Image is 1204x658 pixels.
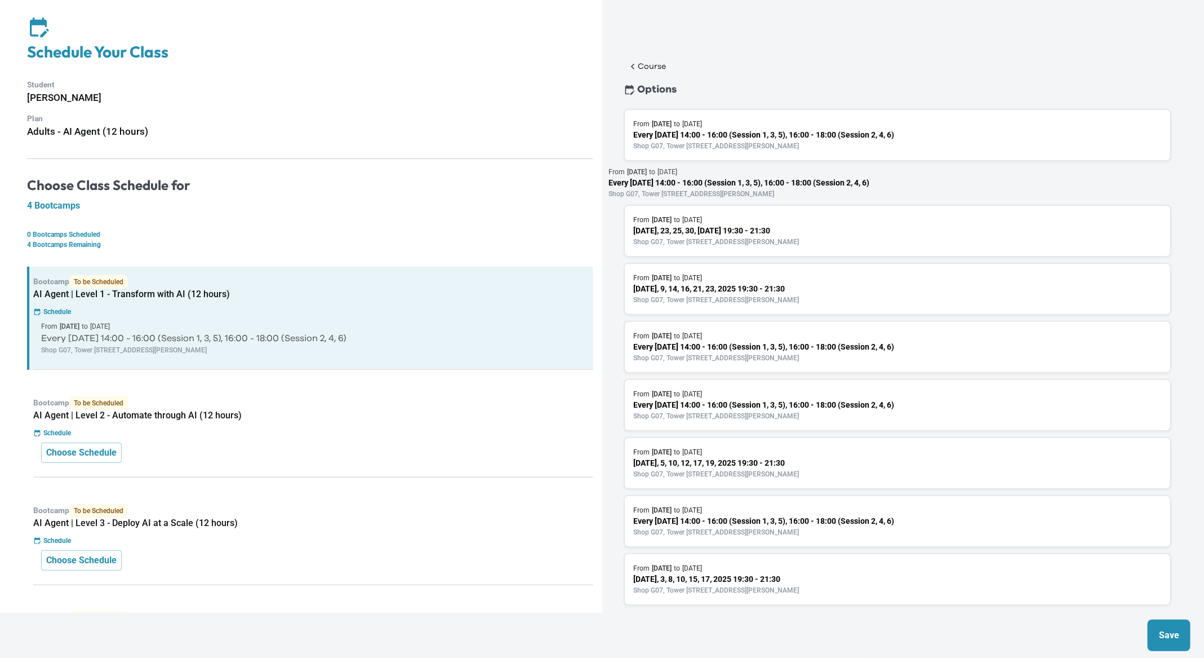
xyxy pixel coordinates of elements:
[69,396,128,410] span: To be Scheduled
[674,563,681,573] p: to
[27,124,593,139] h6: Adults - AI Agent (12 hours)
[43,536,71,546] p: Schedule
[634,273,650,283] p: From
[652,505,672,515] p: [DATE]
[652,273,672,283] p: [DATE]
[634,515,1162,527] p: Every [DATE] 14:00 - 16:00 (Session 1, 3, 5), 16:00 - 18:00 (Session 2, 4, 6)
[634,573,1162,585] p: [DATE], 3, 8, 10, 15, 17, 2025 19:30 - 21:30
[683,215,703,225] p: [DATE]
[609,177,1187,189] p: Every [DATE] 14:00 - 16:00 (Session 1, 3, 5), 16:00 - 18:00 (Session 2, 4, 6)
[41,345,585,355] p: Shop G07, Tower [STREET_ADDRESS][PERSON_NAME]
[634,447,650,457] p: From
[43,307,71,317] p: Schedule
[33,518,593,529] h5: AI Agent | Level 3 - Deploy AI at a Scale (12 hours)
[609,189,1187,199] p: Shop G07, Tower [STREET_ADDRESS][PERSON_NAME]
[674,389,681,399] p: to
[638,61,667,72] p: Course
[634,237,1162,247] p: Shop G07, Tower [STREET_ADDRESS][PERSON_NAME]
[634,399,1162,411] p: Every [DATE] 14:00 - 16:00 (Session 1, 3, 5), 16:00 - 18:00 (Session 2, 4, 6)
[41,550,122,571] button: Choose Schedule
[33,396,593,410] p: Bootcamp
[27,90,593,105] h6: [PERSON_NAME]
[27,42,593,62] h4: Schedule Your Class
[634,457,1162,469] p: [DATE], 5, 10, 12, 17, 19, 2025 19:30 - 21:30
[674,215,681,225] p: to
[634,585,1162,595] p: Shop G07, Tower [STREET_ADDRESS][PERSON_NAME]
[624,59,670,74] button: Course
[683,389,703,399] p: [DATE]
[41,321,57,332] p: From
[674,119,681,129] p: to
[69,612,128,625] span: To be Scheduled
[652,447,672,457] p: [DATE]
[33,410,593,421] h5: AI Agent | Level 2 - Automate through AI (12 hours)
[69,275,128,289] span: To be Scheduled
[674,331,681,341] p: to
[27,113,593,125] p: Plan
[652,331,672,341] p: [DATE]
[658,167,678,177] p: [DATE]
[634,469,1162,479] p: Shop G07, Tower [STREET_ADDRESS][PERSON_NAME]
[683,447,703,457] p: [DATE]
[41,443,122,463] button: Choose Schedule
[33,275,593,289] p: Bootcamp
[683,273,703,283] p: [DATE]
[683,563,703,573] p: [DATE]
[652,389,672,399] p: [DATE]
[634,505,650,515] p: From
[652,119,672,129] p: [DATE]
[634,341,1162,353] p: Every [DATE] 14:00 - 16:00 (Session 1, 3, 5), 16:00 - 18:00 (Session 2, 4, 6)
[60,321,79,332] p: [DATE]
[674,447,681,457] p: to
[33,612,593,625] p: Bootcamp
[634,563,650,573] p: From
[637,82,677,98] p: Options
[634,283,1162,295] p: [DATE], 9, 14, 16, 21, 23, 2025 19:30 - 21:30
[46,554,117,567] p: Choose Schedule
[41,332,585,345] p: Every [DATE] 14:00 - 16:00 (Session 1, 3, 5), 16:00 - 18:00 (Session 2, 4, 6)
[683,331,703,341] p: [DATE]
[634,129,1162,141] p: Every [DATE] 14:00 - 16:00 (Session 1, 3, 5), 16:00 - 18:00 (Session 2, 4, 6)
[82,321,88,332] p: to
[650,167,656,177] p: to
[90,321,110,332] p: [DATE]
[652,215,672,225] p: [DATE]
[609,167,625,177] p: From
[674,505,681,515] p: to
[1148,620,1190,651] button: Save
[27,229,593,240] p: 0 Bootcamps Scheduled
[652,563,672,573] p: [DATE]
[33,504,593,518] p: Bootcamp
[27,79,593,91] p: Student
[43,428,71,438] p: Schedule
[683,505,703,515] p: [DATE]
[628,167,647,177] p: [DATE]
[1159,629,1179,642] p: Save
[674,273,681,283] p: to
[634,331,650,341] p: From
[69,504,128,518] span: To be Scheduled
[634,295,1162,305] p: Shop G07, Tower [STREET_ADDRESS][PERSON_NAME]
[634,215,650,225] p: From
[634,389,650,399] p: From
[634,353,1162,363] p: Shop G07, Tower [STREET_ADDRESS][PERSON_NAME]
[27,177,593,194] h4: Choose Class Schedule for
[634,527,1162,537] p: Shop G07, Tower [STREET_ADDRESS][PERSON_NAME]
[634,411,1162,421] p: Shop G07, Tower [STREET_ADDRESS][PERSON_NAME]
[33,289,593,300] h5: AI Agent | Level 1 - Transform with AI (12 hours)
[634,225,1162,237] p: [DATE], 23, 25, 30, [DATE] 19:30 - 21:30
[683,119,703,129] p: [DATE]
[634,141,1162,151] p: Shop G07, Tower [STREET_ADDRESS][PERSON_NAME]
[27,240,593,250] p: 4 Bootcamps Remaining
[46,446,117,460] p: Choose Schedule
[634,119,650,129] p: From
[27,200,593,211] h5: 4 Bootcamps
